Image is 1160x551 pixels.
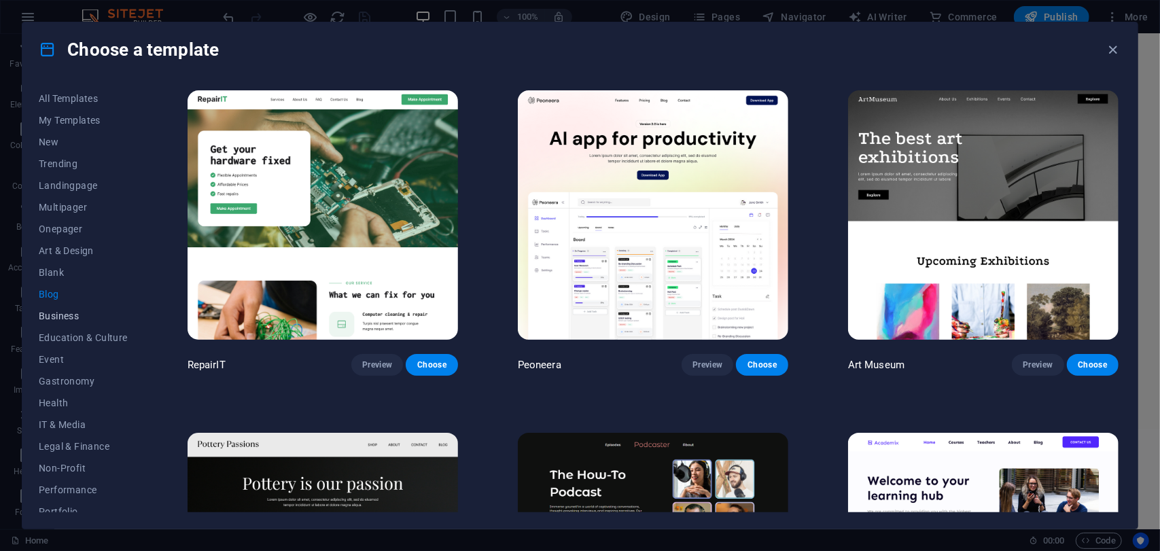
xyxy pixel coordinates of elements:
[39,267,128,278] span: Blank
[39,175,128,196] button: Landingpage
[39,202,128,213] span: Multipager
[692,359,722,370] span: Preview
[39,332,128,343] span: Education & Culture
[39,88,128,109] button: All Templates
[39,262,128,283] button: Blank
[682,354,733,376] button: Preview
[39,39,219,60] h4: Choose a template
[39,196,128,218] button: Multipager
[39,441,128,452] span: Legal & Finance
[1023,359,1053,370] span: Preview
[39,484,128,495] span: Performance
[406,354,457,376] button: Choose
[39,370,128,392] button: Gastronomy
[39,131,128,153] button: New
[39,137,128,147] span: New
[39,392,128,414] button: Health
[39,376,128,387] span: Gastronomy
[188,358,226,372] p: RepairIT
[39,240,128,262] button: Art & Design
[39,180,128,191] span: Landingpage
[188,90,458,340] img: RepairIT
[39,158,128,169] span: Trending
[39,457,128,479] button: Non-Profit
[39,354,128,365] span: Event
[39,289,128,300] span: Blog
[351,354,403,376] button: Preview
[39,218,128,240] button: Onepager
[39,245,128,256] span: Art & Design
[518,358,561,372] p: Peoneera
[39,463,128,474] span: Non-Profit
[736,354,788,376] button: Choose
[1078,359,1108,370] span: Choose
[39,506,128,517] span: Portfolio
[39,115,128,126] span: My Templates
[39,479,128,501] button: Performance
[39,436,128,457] button: Legal & Finance
[848,90,1119,340] img: Art Museum
[848,358,904,372] p: Art Museum
[39,109,128,131] button: My Templates
[39,349,128,370] button: Event
[362,359,392,370] span: Preview
[39,153,128,175] button: Trending
[39,419,128,430] span: IT & Media
[39,414,128,436] button: IT & Media
[747,359,777,370] span: Choose
[39,310,128,321] span: Business
[1012,354,1064,376] button: Preview
[417,359,446,370] span: Choose
[39,327,128,349] button: Education & Culture
[39,283,128,305] button: Blog
[39,224,128,234] span: Onepager
[39,397,128,408] span: Health
[1067,354,1119,376] button: Choose
[39,305,128,327] button: Business
[518,90,788,340] img: Peoneera
[39,93,128,104] span: All Templates
[39,501,128,522] button: Portfolio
